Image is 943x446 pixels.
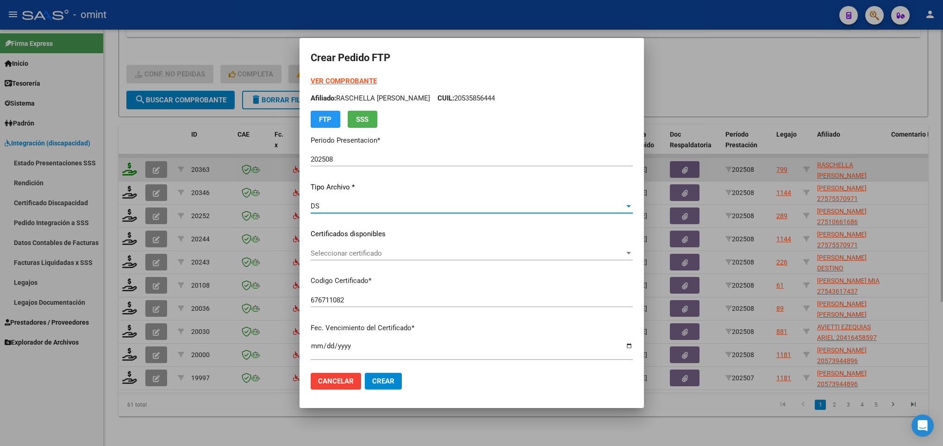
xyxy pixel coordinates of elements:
[311,77,377,85] a: VER COMPROBANTE
[348,111,377,128] button: SSS
[311,229,633,239] p: Certificados disponibles
[311,93,633,104] p: RASCHELLA [PERSON_NAME] 20535856444
[319,115,331,124] span: FTP
[912,415,934,437] div: Open Intercom Messenger
[311,249,625,258] span: Seleccionar certificado
[311,276,633,286] p: Codigo Certificado
[311,94,336,102] span: Afiliado:
[311,202,319,210] span: DS
[437,94,454,102] span: CUIL:
[372,377,394,385] span: Crear
[311,182,633,193] p: Tipo Archivo *
[311,135,633,146] p: Periodo Presentacion
[311,323,633,333] p: Fec. Vencimiento del Certificado
[311,111,340,128] button: FTP
[311,49,633,67] h2: Crear Pedido FTP
[356,115,368,124] span: SSS
[318,377,354,385] span: Cancelar
[311,373,361,389] button: Cancelar
[365,373,402,389] button: Crear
